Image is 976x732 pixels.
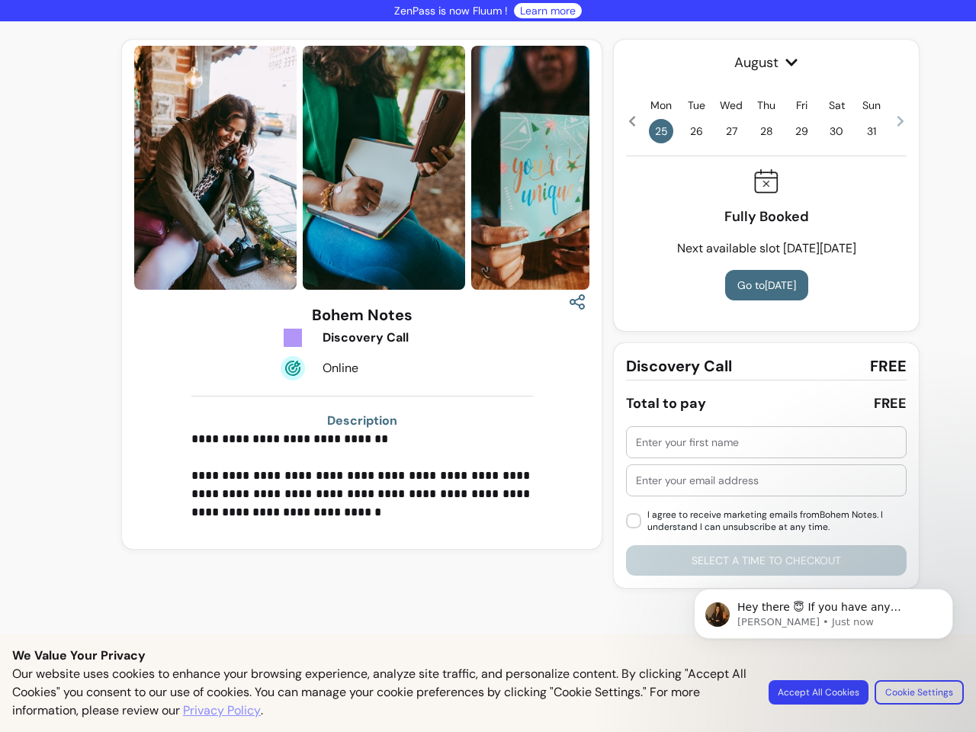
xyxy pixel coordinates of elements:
[720,98,743,113] p: Wed
[824,119,849,143] span: 30
[725,270,808,300] button: Go to[DATE]
[829,98,845,113] p: Sat
[862,98,881,113] p: Sun
[719,119,743,143] span: 27
[183,701,261,720] a: Privacy Policy
[796,98,807,113] p: Fri
[394,3,508,18] p: ZenPass is now Fluum !
[724,206,809,227] p: Fully Booked
[520,3,576,18] a: Learn more
[649,119,673,143] span: 25
[191,412,533,430] h3: Description
[303,46,465,290] img: https://d3pz9znudhj10h.cloudfront.net/b50c9bb6-09a9-4b9c-884b-45e0f61a3cf9
[312,304,413,326] h3: Bohem Notes
[12,647,964,665] p: We Value Your Privacy
[626,355,732,377] span: Discovery Call
[281,326,305,350] img: Tickets Icon
[688,98,705,113] p: Tue
[323,359,455,377] div: Online
[323,329,455,347] div: Discovery Call
[671,557,976,724] iframe: Intercom notifications message
[859,119,884,143] span: 31
[874,393,907,414] div: FREE
[754,119,779,143] span: 28
[626,393,706,414] div: Total to pay
[650,98,672,113] p: Mon
[636,473,897,488] input: Enter your email address
[12,665,750,720] p: Our website uses cookies to enhance your browsing experience, analyze site traffic, and personali...
[870,355,907,377] span: FREE
[789,119,814,143] span: 29
[636,435,897,450] input: Enter your first name
[754,169,779,194] img: Fully booked icon
[677,239,856,258] p: Next available slot [DATE][DATE]
[471,46,634,290] img: https://d3pz9znudhj10h.cloudfront.net/b4ffa321-a85e-4f2a-92c5-e0ad92009282
[684,119,708,143] span: 26
[626,52,907,73] span: August
[757,98,775,113] p: Thu
[134,46,297,290] img: https://d3pz9znudhj10h.cloudfront.net/d10b302a-3e7d-421b-818d-4f9bef657b96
